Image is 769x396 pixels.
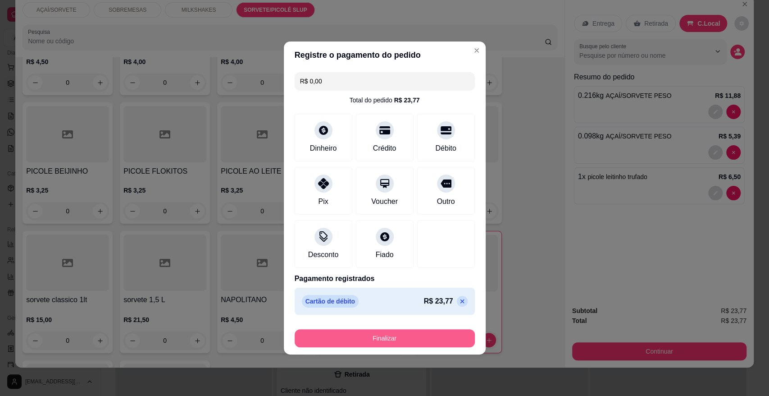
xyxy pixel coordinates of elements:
[310,143,337,154] div: Dinheiro
[373,143,396,154] div: Crédito
[424,296,453,307] p: R$ 23,77
[295,329,475,347] button: Finalizar
[302,295,359,308] p: Cartão de débito
[375,249,393,260] div: Fiado
[469,43,484,58] button: Close
[308,249,339,260] div: Desconto
[300,72,469,90] input: Ex.: hambúrguer de cordeiro
[350,96,420,105] div: Total do pedido
[435,143,456,154] div: Débito
[318,196,328,207] div: Pix
[284,41,486,69] header: Registre o pagamento do pedido
[371,196,398,207] div: Voucher
[394,96,420,105] div: R$ 23,77
[437,196,455,207] div: Outro
[295,273,475,284] p: Pagamento registrados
